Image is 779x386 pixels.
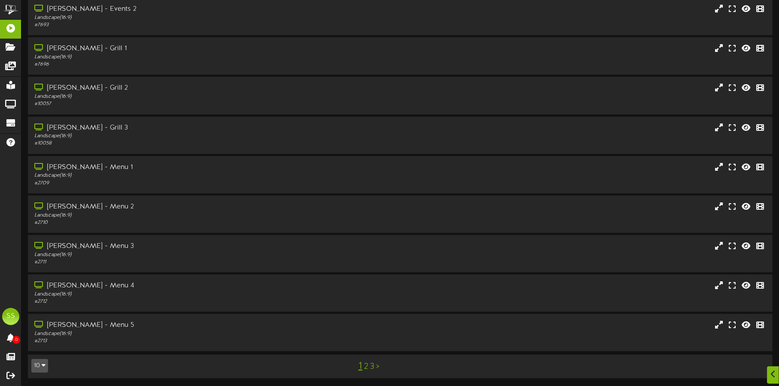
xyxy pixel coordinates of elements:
[34,163,332,172] div: [PERSON_NAME] - Menu 1
[34,54,332,61] div: Landscape ( 16:9 )
[370,362,374,371] a: 3
[358,361,362,372] a: 1
[34,123,332,133] div: [PERSON_NAME] - Grill 3
[31,359,48,373] button: 10
[34,100,332,108] div: # 10057
[34,259,332,266] div: # 2711
[34,140,332,147] div: # 10058
[34,251,332,259] div: Landscape ( 16:9 )
[34,212,332,219] div: Landscape ( 16:9 )
[34,298,332,305] div: # 2712
[34,4,332,14] div: [PERSON_NAME] - Events 2
[34,338,332,345] div: # 2713
[34,291,332,298] div: Landscape ( 16:9 )
[34,320,332,330] div: [PERSON_NAME] - Menu 5
[34,281,332,291] div: [PERSON_NAME] - Menu 4
[34,44,332,54] div: [PERSON_NAME] - Grill 1
[34,330,332,338] div: Landscape ( 16:9 )
[364,362,368,371] a: 2
[34,61,332,68] div: # 7696
[34,93,332,100] div: Landscape ( 16:9 )
[12,336,20,344] span: 0
[34,219,332,226] div: # 2710
[34,133,332,140] div: Landscape ( 16:9 )
[34,172,332,179] div: Landscape ( 16:9 )
[2,308,19,325] div: SS
[34,202,332,212] div: [PERSON_NAME] - Menu 2
[34,83,332,93] div: [PERSON_NAME] - Grill 2
[34,14,332,21] div: Landscape ( 16:9 )
[376,362,379,371] a: >
[34,21,332,29] div: # 7693
[34,180,332,187] div: # 2709
[34,241,332,251] div: [PERSON_NAME] - Menu 3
